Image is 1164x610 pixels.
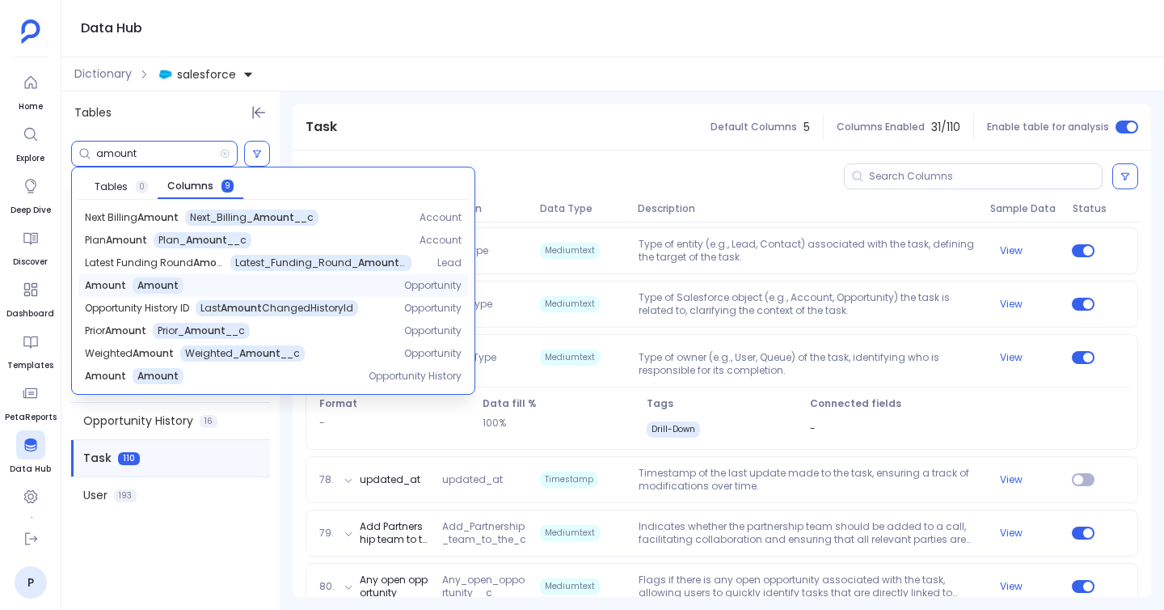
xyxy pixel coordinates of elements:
[10,430,51,476] a: Data Hub
[810,397,1124,410] span: Connected fields
[984,202,1065,215] span: Sample Data
[360,520,428,546] button: Add Partnership team to the call
[436,574,533,599] span: Any_open_opportunity__c
[420,211,462,224] span: Account
[83,413,193,430] span: Opportunity History
[483,397,633,410] span: Data fill %
[15,566,47,599] a: P
[404,324,462,337] span: Opportunity
[837,121,925,133] span: Columns Enabled
[16,120,45,165] a: Explore
[313,580,337,593] span: 80.
[11,172,51,217] a: Deep Dive
[540,243,600,259] span: Mediumtext
[156,61,257,87] button: salesforce
[436,520,533,546] span: Add_Partnership_team_to_the_call__c
[632,574,984,599] p: Flags if there is any open opportunity associated with the task, allowing users to quickly identi...
[95,180,128,193] span: Tables
[360,574,428,599] button: Any open opportunity
[632,238,984,264] p: Type of entity (e.g., Lead, Contact) associated with the task, defining the target of the task.
[1000,351,1023,364] button: View
[931,119,960,136] span: 31 / 110
[11,204,51,217] span: Deep Dive
[533,202,632,215] span: Data Type
[6,307,54,320] span: Dashboard
[83,487,108,504] span: User
[13,223,48,269] a: Discover
[96,147,220,160] input: Search Tables/Columns
[5,411,57,424] span: PetaReports
[436,244,533,257] span: WhoType
[10,463,51,476] span: Data Hub
[437,256,462,269] span: Lead
[869,170,1102,183] input: Search Columns
[404,302,462,315] span: Opportunity
[369,370,462,383] span: Opportunity History
[5,379,57,424] a: PetaReports
[540,525,600,541] span: Mediumtext
[810,421,816,435] span: -
[632,291,984,317] p: Type of Salesforce object (e.g., Account, Opportunity) the task is related to, clarifying the con...
[12,482,49,527] a: Settings
[483,417,633,430] p: 100%
[803,119,810,136] span: 5
[647,397,797,410] span: Tags
[360,473,420,486] button: updated_at
[540,296,600,312] span: Mediumtext
[540,472,598,488] span: Timestamp
[118,452,140,465] span: 110
[313,527,337,540] span: 79.
[404,279,462,292] span: Opportunity
[13,256,48,269] span: Discover
[631,202,984,215] span: Description
[177,66,236,83] span: salesforce
[61,91,280,134] div: Tables
[436,473,533,486] span: updated_at
[313,473,337,486] span: 78.
[136,180,148,193] span: 0
[6,275,54,320] a: Dashboard
[1000,298,1023,311] button: View
[404,347,462,360] span: Opportunity
[221,180,234,193] span: 9
[247,101,270,124] button: Hide Tables
[1000,527,1023,540] button: View
[436,298,533,311] span: WhatType
[16,152,45,165] span: Explore
[420,234,462,247] span: Account
[632,467,984,493] p: Timestamp of the last update made to the task, ensuring a track of modifications over time.
[16,100,45,113] span: Home
[436,351,533,377] span: OwnerType
[12,515,49,527] span: Settings
[394,166,441,187] button: Select
[540,578,600,595] span: Mediumtext
[81,17,142,40] h1: Data Hub
[21,19,40,44] img: petavue logo
[319,417,470,430] p: -
[159,68,172,81] img: salesforce.svg
[711,121,797,133] span: Default Columns
[114,489,137,502] span: 193
[987,121,1109,133] span: Enable table for analysis
[1000,580,1023,593] button: View
[7,359,53,372] span: Templates
[435,202,533,215] span: Column
[7,327,53,372] a: Templates
[1000,473,1023,486] button: View
[167,180,213,193] span: Columns
[16,68,45,113] a: Home
[540,349,600,366] span: Mediumtext
[83,450,112,467] span: Task
[200,415,217,428] span: 16
[1000,244,1023,257] button: View
[306,117,337,137] span: Task
[632,520,984,546] p: Indicates whether the partnership team should be added to a call, facilitating collaboration and ...
[632,351,984,377] p: Type of owner (e.g., User, Queue) of the task, identifying who is responsible for its completion.
[319,397,470,410] span: Format
[1066,202,1099,215] span: Status
[74,66,132,83] span: Dictionary
[647,421,700,438] span: Drill-Down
